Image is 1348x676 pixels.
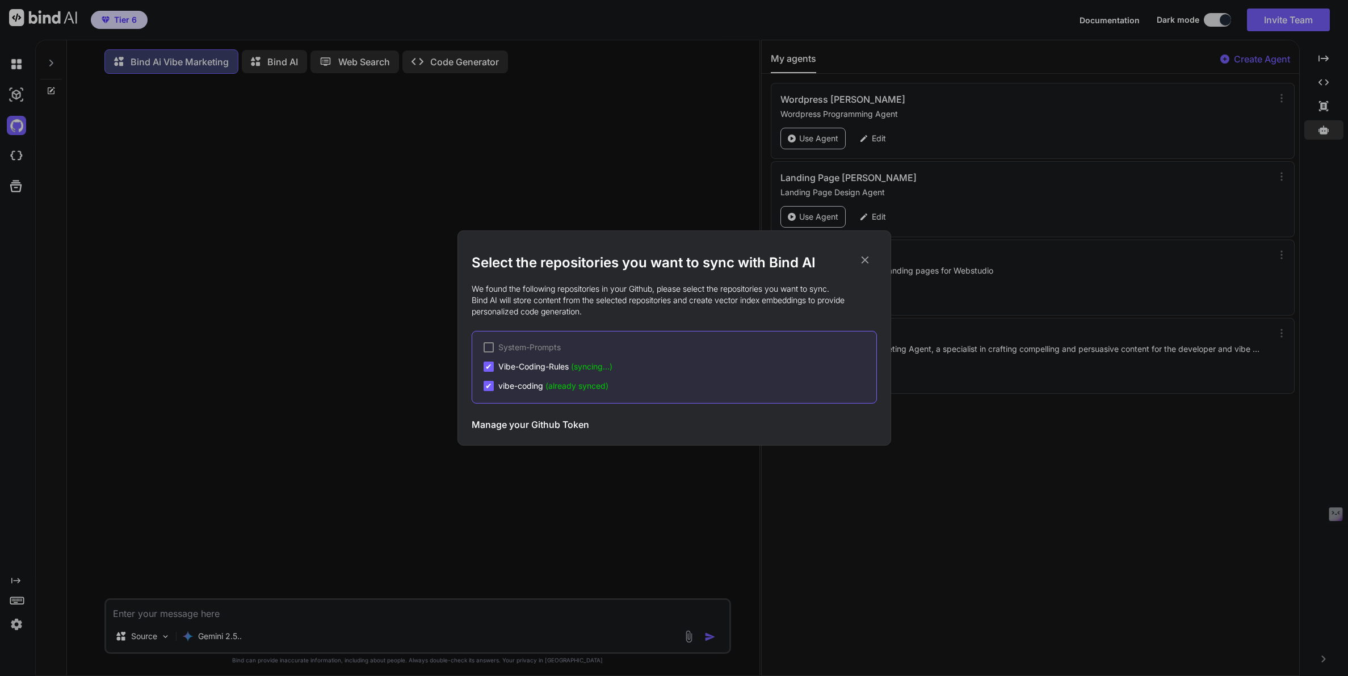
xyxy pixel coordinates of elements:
[545,381,608,391] span: (already synced)
[472,254,877,272] h2: Select the repositories you want to sync with Bind AI
[498,380,608,392] span: vibe-coding
[498,342,561,353] span: System-Prompts
[498,361,612,372] span: Vibe-Coding-Rules
[472,283,877,317] p: We found the following repositories in your Github, please select the repositories you want to sy...
[485,380,492,392] span: ✔
[485,361,492,372] span: ✔
[571,362,612,371] span: (syncing...)
[472,418,589,431] h3: Manage your Github Token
